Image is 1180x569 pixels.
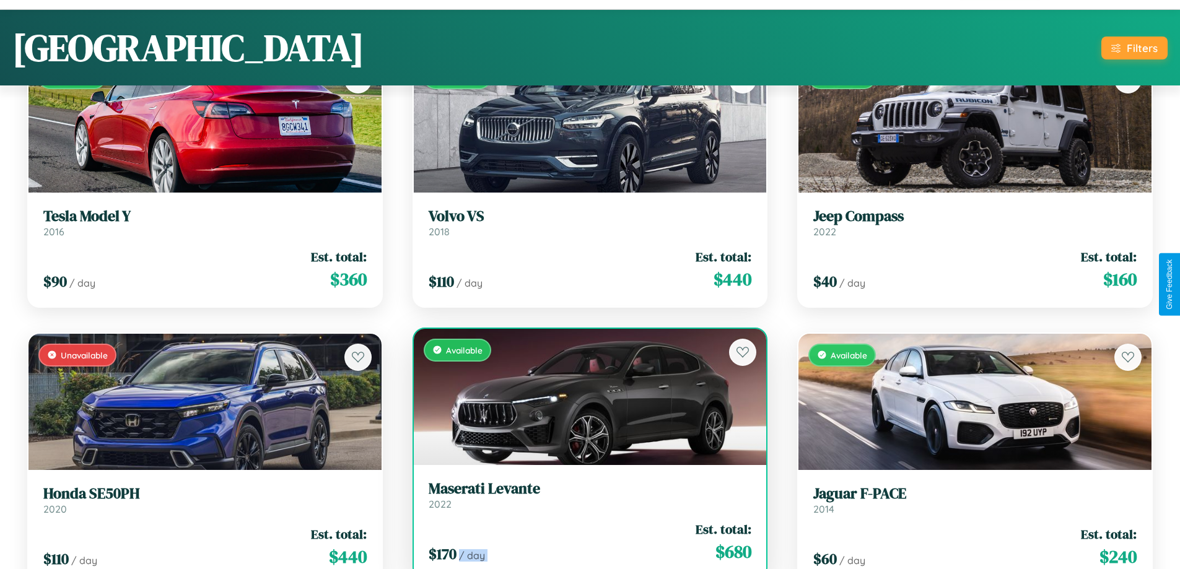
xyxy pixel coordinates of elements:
[813,225,836,238] span: 2022
[813,503,834,515] span: 2014
[429,225,450,238] span: 2018
[831,350,867,360] span: Available
[429,207,752,238] a: Volvo VS2018
[446,345,483,355] span: Available
[1081,525,1137,543] span: Est. total:
[43,225,64,238] span: 2016
[457,277,483,289] span: / day
[813,207,1137,225] h3: Jeep Compass
[61,350,108,360] span: Unavailable
[696,248,751,266] span: Est. total:
[1127,41,1158,54] div: Filters
[839,277,865,289] span: / day
[429,544,457,564] span: $ 170
[715,539,751,564] span: $ 680
[43,485,367,503] h3: Honda SE50PH
[330,267,367,292] span: $ 360
[12,22,364,73] h1: [GEOGRAPHIC_DATA]
[813,207,1137,238] a: Jeep Compass2022
[1081,248,1137,266] span: Est. total:
[1103,267,1137,292] span: $ 160
[696,520,751,538] span: Est. total:
[329,544,367,569] span: $ 440
[43,207,367,225] h3: Tesla Model Y
[459,549,485,562] span: / day
[311,248,367,266] span: Est. total:
[43,207,367,238] a: Tesla Model Y2016
[43,549,69,569] span: $ 110
[1165,259,1174,310] div: Give Feedback
[71,554,97,567] span: / day
[813,485,1137,515] a: Jaguar F-PACE2014
[429,207,752,225] h3: Volvo VS
[1101,37,1168,59] button: Filters
[43,503,67,515] span: 2020
[43,485,367,515] a: Honda SE50PH2020
[43,271,67,292] span: $ 90
[714,267,751,292] span: $ 440
[839,554,865,567] span: / day
[69,277,95,289] span: / day
[813,549,837,569] span: $ 60
[429,271,454,292] span: $ 110
[429,480,752,510] a: Maserati Levante2022
[311,525,367,543] span: Est. total:
[1099,544,1137,569] span: $ 240
[813,485,1137,503] h3: Jaguar F-PACE
[813,271,837,292] span: $ 40
[429,480,752,498] h3: Maserati Levante
[429,498,452,510] span: 2022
